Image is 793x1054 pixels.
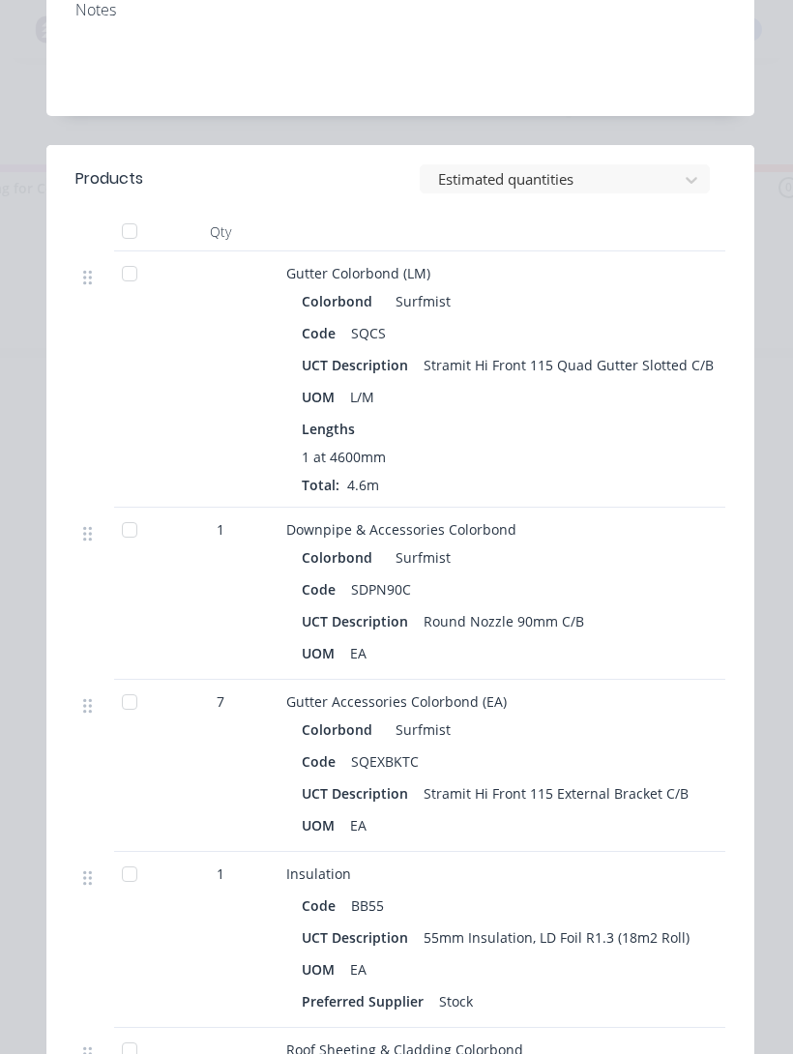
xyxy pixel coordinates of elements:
div: EA [342,639,374,667]
div: UCT Description [302,923,416,952]
div: EA [342,811,374,839]
div: UOM [302,955,342,983]
div: Code [302,575,343,603]
div: Code [302,747,343,776]
span: Gutter Colorbond (LM) [286,264,430,282]
div: SQCS [343,319,394,347]
span: 1 [217,864,224,884]
div: SQEXBKTC [343,747,426,776]
div: UOM [302,639,342,667]
div: UOM [302,811,342,839]
div: UCT Description [302,779,416,807]
span: Lengths [302,419,355,439]
div: Round Nozzle 90mm C/B [416,607,592,635]
div: Code [302,892,343,920]
div: Preferred Supplier [302,987,431,1015]
div: Surfmist [388,716,451,744]
div: Surfmist [388,287,451,315]
div: Qty [162,213,279,251]
div: Colorbond [302,287,380,315]
div: UCT Description [302,607,416,635]
div: UOM [302,383,342,411]
span: Gutter Accessories Colorbond (EA) [286,692,507,711]
div: Code [302,319,343,347]
div: Products [75,167,143,190]
span: Downpipe & Accessories Colorbond [286,520,516,539]
div: Stramit Hi Front 115 External Bracket C/B [416,779,696,807]
span: 1 at 4600mm [302,447,386,467]
span: Total: [302,476,339,494]
span: 4.6m [339,476,387,494]
span: Insulation [286,864,351,883]
div: Colorbond [302,716,380,744]
span: 7 [217,691,224,712]
div: Stock [431,987,481,1015]
div: SDPN90C [343,575,419,603]
div: L/M [342,383,382,411]
div: Surfmist [388,543,451,571]
div: 55mm Insulation, LD Foil R1.3 (18m2 Roll) [416,923,697,952]
div: Notes [75,1,725,19]
div: UCT Description [302,351,416,379]
span: 1 [217,519,224,540]
div: EA [342,955,374,983]
div: Stramit Hi Front 115 Quad Gutter Slotted C/B [416,351,721,379]
div: BB55 [343,892,392,920]
div: Colorbond [302,543,380,571]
